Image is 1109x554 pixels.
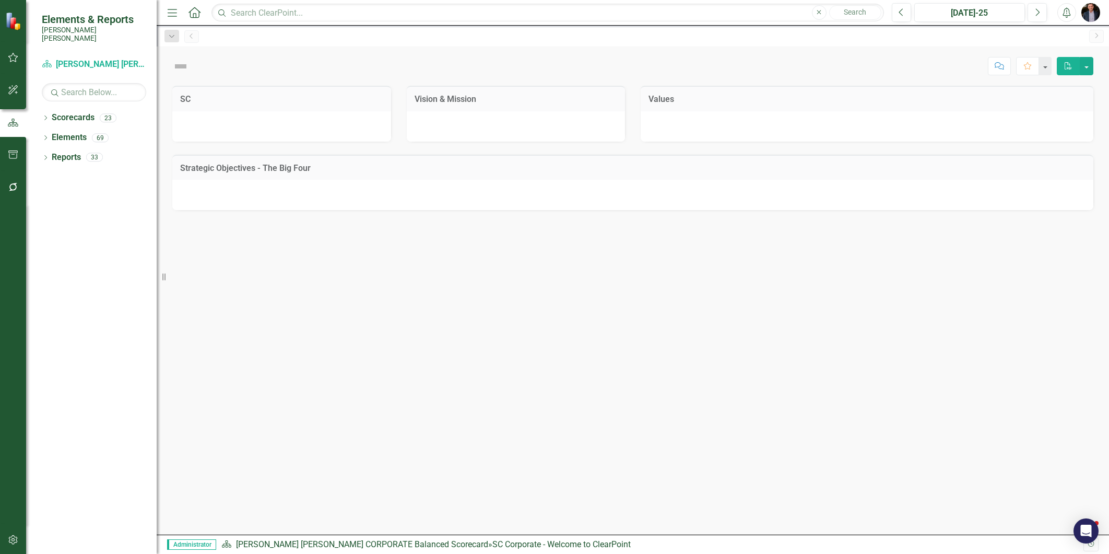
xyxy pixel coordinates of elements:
span: Search [844,8,866,16]
a: Scorecards [52,112,95,124]
span: Administrator [167,539,216,550]
img: Chris Amodeo [1081,3,1100,22]
div: SC Corporate - Welcome to ClearPoint [492,539,631,549]
img: Not Defined [172,58,189,75]
div: 33 [86,153,103,162]
div: [DATE]-25 [918,7,1021,19]
div: Open Intercom Messenger [1073,518,1099,544]
small: [PERSON_NAME] [PERSON_NAME] [42,26,146,43]
button: Search [829,5,881,20]
input: Search ClearPoint... [211,4,884,22]
div: » [221,539,1083,551]
h3: Values [648,95,1086,104]
a: [PERSON_NAME] [PERSON_NAME] CORPORATE Balanced Scorecard [236,539,488,549]
a: [PERSON_NAME] [PERSON_NAME] CORPORATE Balanced Scorecard [42,59,146,71]
div: 23 [100,113,116,122]
button: [DATE]-25 [914,3,1025,22]
h3: SC [180,95,383,104]
input: Search Below... [42,83,146,101]
a: Reports [52,152,81,164]
a: Elements [52,132,87,144]
img: ClearPoint Strategy [5,11,23,30]
h3: Vision & Mission [415,95,618,104]
div: 69 [92,133,109,142]
span: Elements & Reports [42,13,146,26]
h3: Strategic Objectives - The Big Four [180,164,1086,173]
